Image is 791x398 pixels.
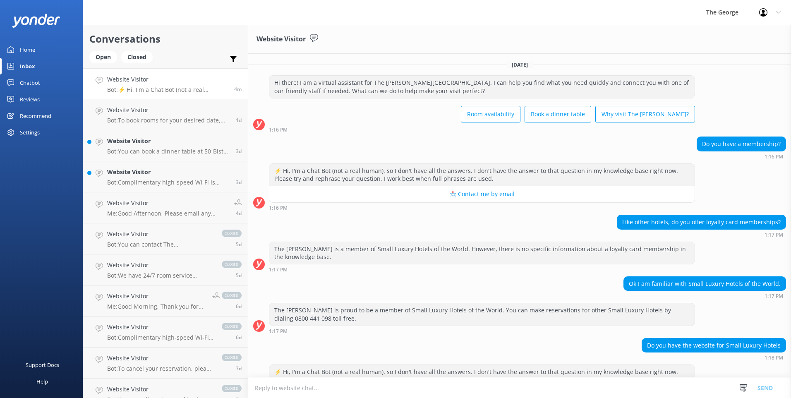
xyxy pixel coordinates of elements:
p: Bot: You can book a dinner table at 50-Bistro using their online availability and booking functio... [107,148,230,155]
p: Bot: To cancel your reservation, please contact our friendly team on [PHONE_NUMBER] or email [EMA... [107,365,213,372]
a: Website VisitorBot:You can contact The [PERSON_NAME] via email at [EMAIL_ADDRESS][DOMAIN_NAME].cl... [83,223,248,254]
div: The [PERSON_NAME] is a member of Small Luxury Hotels of the World. However, there is no specific ... [269,242,695,264]
div: ⚡ Hi, I'm a Chat Bot (not a real human), so I don't have all the answers. I don't have the answer... [269,164,695,186]
div: Do you have a membership? [697,137,786,151]
div: 01:17pm 19-Aug-2025 (UTC +12:00) Pacific/Auckland [617,232,786,237]
h4: Website Visitor [107,354,213,363]
a: Website VisitorMe:Good Morning, Thank you for your recent enquiry. Please provide your name and c... [83,285,248,316]
strong: 1:16 PM [765,154,783,159]
a: Website VisitorMe:Good Afternoon, Please email any reservation's enquiries to [EMAIL_ADDRESS][DOM... [83,192,248,223]
div: Recommend [20,108,51,124]
h4: Website Visitor [107,105,230,115]
h4: Website Visitor [107,323,213,332]
strong: 1:16 PM [269,127,288,132]
div: Reviews [20,91,40,108]
span: [DATE] [507,61,533,68]
span: closed [222,292,242,299]
p: Bot: Complimentary high-speed Wi-Fi is available to guests for multiple devices. A password will ... [107,179,230,186]
div: 01:16pm 19-Aug-2025 (UTC +12:00) Pacific/Auckland [269,127,695,132]
a: Website VisitorBot:⚡ Hi, I'm a Chat Bot (not a real human), so I don't have all the answers. I do... [83,68,248,99]
strong: 1:17 PM [269,329,288,334]
a: Website VisitorBot:To cancel your reservation, please contact our friendly team on [PHONE_NUMBER]... [83,348,248,379]
button: Book a dinner table [525,106,591,122]
p: Bot: ⚡ Hi, I'm a Chat Bot (not a real human), so I don't have all the answers. I don't have the a... [107,86,228,94]
p: Me: Good Morning, Thank you for your recent enquiry. Please provide your name and contact details... [107,303,206,310]
div: Home [20,41,35,58]
a: Open [89,52,121,61]
div: Help [36,373,48,390]
div: Inbox [20,58,35,74]
strong: 1:17 PM [765,233,783,237]
h3: Website Visitor [256,34,306,45]
a: Closed [121,52,157,61]
div: 01:16pm 19-Aug-2025 (UTC +12:00) Pacific/Auckland [697,153,786,159]
span: closed [222,261,242,268]
div: Settings [20,124,40,141]
div: Chatbot [20,74,40,91]
p: Bot: You can contact The [PERSON_NAME] via email at [EMAIL_ADDRESS][DOMAIN_NAME]. [107,241,213,248]
h4: Website Visitor [107,261,213,270]
div: 01:17pm 19-Aug-2025 (UTC +12:00) Pacific/Auckland [623,293,786,299]
span: 10:15am 14-Aug-2025 (UTC +12:00) Pacific/Auckland [236,241,242,248]
h4: Website Visitor [107,385,213,394]
span: 11:58am 12-Aug-2025 (UTC +12:00) Pacific/Auckland [236,365,242,372]
strong: 1:18 PM [765,355,783,360]
img: yonder-white-logo.png [12,14,60,27]
div: Ok I am familiar with Small Luxury Hotels of the World. [624,277,786,291]
span: 09:55am 16-Aug-2025 (UTC +12:00) Pacific/Auckland [236,148,242,155]
p: Bot: Complimentary high-speed Wi-Fi is available for guests. You will receive a password upon che... [107,334,213,341]
strong: 1:16 PM [269,206,288,211]
p: Bot: To book rooms for your desired date, please visit our website at [URL][DOMAIN_NAME]. If you ... [107,117,230,124]
div: Hi there! I am a virtual assistant for The [PERSON_NAME][GEOGRAPHIC_DATA]. I can help you find wh... [269,76,695,98]
div: Do you have the website for Small Luxury Hotels [642,338,786,352]
div: 01:17pm 19-Aug-2025 (UTC +12:00) Pacific/Auckland [269,328,695,334]
span: closed [222,385,242,392]
h4: Website Visitor [107,292,206,301]
button: Why visit The [PERSON_NAME]? [595,106,695,122]
a: Website VisitorBot:We have 24/7 room service available at the hotel. You can view the menu and le... [83,254,248,285]
h4: Website Visitor [107,230,213,239]
strong: 1:17 PM [269,267,288,272]
h4: Website Visitor [107,137,230,146]
h4: Website Visitor [107,199,228,208]
a: Website VisitorBot:Complimentary high-speed Wi-Fi is available for guests. You will receive a pas... [83,316,248,348]
span: 12:11pm 15-Aug-2025 (UTC +12:00) Pacific/Auckland [236,210,242,217]
div: The [PERSON_NAME] is proud to be a member of Small Luxury Hotels of the World. You can make reser... [269,303,695,325]
span: 01:18pm 19-Aug-2025 (UTC +12:00) Pacific/Auckland [234,86,242,93]
div: Open [89,51,117,63]
button: Room availability [461,106,520,122]
div: Like other hotels, do you offer loyalty card memberships? [617,215,786,229]
h4: Website Visitor [107,75,228,84]
div: Closed [121,51,153,63]
a: Website VisitorBot:To book rooms for your desired date, please visit our website at [URL][DOMAIN_... [83,99,248,130]
a: Website VisitorBot:Complimentary high-speed Wi-Fi is available to guests for multiple devices. A ... [83,161,248,192]
span: 11:52am 18-Aug-2025 (UTC +12:00) Pacific/Auckland [236,117,242,124]
a: Website VisitorBot:You can book a dinner table at 50-Bistro using their online availability and b... [83,130,248,161]
button: 📩 Contact me by email [269,186,695,202]
div: ⚡ Hi, I'm a Chat Bot (not a real human), so I don't have all the answers. I don't have the answer... [269,365,695,387]
div: Support Docs [26,357,59,373]
h2: Conversations [89,31,242,47]
div: 01:17pm 19-Aug-2025 (UTC +12:00) Pacific/Auckland [269,266,695,272]
span: 04:21pm 15-Aug-2025 (UTC +12:00) Pacific/Auckland [236,179,242,186]
div: 01:16pm 19-Aug-2025 (UTC +12:00) Pacific/Auckland [269,205,695,211]
span: 09:14am 13-Aug-2025 (UTC +12:00) Pacific/Auckland [236,334,242,341]
span: 01:55pm 13-Aug-2025 (UTC +12:00) Pacific/Auckland [236,272,242,279]
span: closed [222,323,242,330]
span: closed [222,230,242,237]
strong: 1:17 PM [765,294,783,299]
span: closed [222,354,242,361]
h4: Website Visitor [107,168,230,177]
p: Me: Good Afternoon, Please email any reservation's enquiries to [EMAIL_ADDRESS][DOMAIN_NAME] [107,210,228,217]
div: 01:18pm 19-Aug-2025 (UTC +12:00) Pacific/Auckland [642,355,786,360]
span: 11:49am 13-Aug-2025 (UTC +12:00) Pacific/Auckland [236,303,242,310]
p: Bot: We have 24/7 room service available at the hotel. You can view the menu and learn more about... [107,272,213,279]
